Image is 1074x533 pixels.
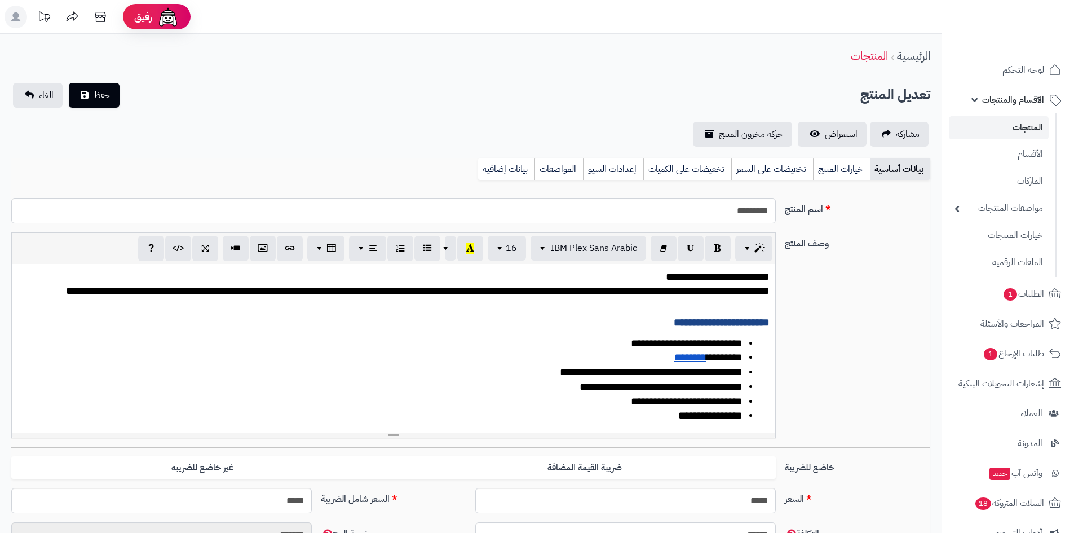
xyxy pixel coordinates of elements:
label: خاضع للضريبة [780,456,935,474]
a: مشاركه [870,122,929,147]
button: IBM Plex Sans Arabic [531,236,646,261]
a: إعدادات السيو [583,158,643,180]
h2: تعديل المنتج [860,83,930,107]
span: جديد [989,468,1010,480]
span: حفظ [94,89,111,102]
span: طلبات الإرجاع [983,346,1044,362]
a: بيانات إضافية [478,158,534,180]
span: 18 [975,497,991,510]
span: وآتس آب [988,465,1042,481]
label: وصف المنتج [780,232,935,250]
span: استعراض [825,127,858,141]
span: السلات المتروكة [974,495,1044,511]
a: مواصفات المنتجات [949,196,1049,221]
a: بيانات أساسية [870,158,930,180]
label: ضريبة القيمة المضافة [394,456,776,479]
a: إشعارات التحويلات البنكية [949,370,1067,397]
a: الماركات [949,169,1049,193]
a: المدونة [949,430,1067,457]
label: غير خاضع للضريبه [11,456,394,479]
span: 16 [506,241,517,255]
span: الطلبات [1002,286,1044,302]
a: خيارات المنتج [813,158,870,180]
a: الرئيسية [897,47,930,64]
a: المواصفات [534,158,583,180]
span: لوحة التحكم [1002,62,1044,78]
span: IBM Plex Sans Arabic [551,241,637,255]
span: إشعارات التحويلات البنكية [958,376,1044,391]
a: خيارات المنتجات [949,223,1049,248]
label: السعر شامل الضريبة [316,488,471,506]
span: حركة مخزون المنتج [719,127,783,141]
a: تخفيضات على الكميات [643,158,731,180]
a: طلبات الإرجاع1 [949,340,1067,367]
span: المدونة [1018,435,1042,451]
a: العملاء [949,400,1067,427]
a: المنتجات [949,116,1049,139]
span: المراجعات والأسئلة [980,316,1044,332]
span: العملاء [1020,406,1042,421]
a: الملفات الرقمية [949,250,1049,275]
img: ai-face.png [157,6,179,28]
a: المراجعات والأسئلة [949,310,1067,337]
a: تخفيضات على السعر [731,158,813,180]
span: مشاركه [896,127,920,141]
a: حركة مخزون المنتج [693,122,792,147]
button: 16 [488,236,526,261]
span: 1 [1004,288,1017,301]
label: السعر [780,488,935,506]
a: الغاء [13,83,63,108]
a: وآتس آبجديد [949,460,1067,487]
span: رفيق [134,10,152,24]
a: السلات المتروكة18 [949,490,1067,517]
a: لوحة التحكم [949,56,1067,83]
a: الطلبات1 [949,280,1067,307]
span: 1 [984,348,997,360]
a: الأقسام [949,142,1049,166]
a: تحديثات المنصة [30,6,58,31]
label: اسم المنتج [780,198,935,216]
span: الأقسام والمنتجات [982,92,1044,108]
span: الغاء [39,89,54,102]
button: حفظ [69,83,120,108]
a: المنتجات [851,47,888,64]
a: استعراض [798,122,867,147]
